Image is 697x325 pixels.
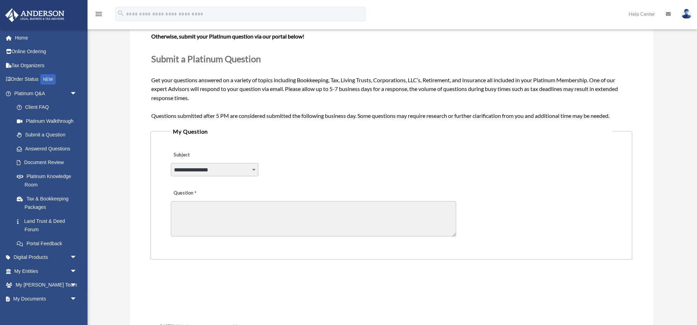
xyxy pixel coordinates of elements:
a: Digital Productsarrow_drop_down [5,250,88,264]
span: Get your questions answered on a variety of topics including Bookkeeping, Tax, Living Trusts, Cor... [151,14,631,119]
a: Platinum Knowledge Room [10,169,88,192]
img: User Pic [681,9,692,19]
a: Portal Feedback [10,236,88,250]
b: Otherwise, submit your Platinum question via our portal below! [151,33,304,40]
legend: My Question [170,127,612,136]
a: Answered Questions [10,142,88,156]
a: Client FAQ [10,100,88,114]
label: Subject [171,150,237,160]
a: My Entitiesarrow_drop_down [5,264,88,278]
div: NEW [40,74,56,85]
a: Land Trust & Deed Forum [10,214,88,236]
img: Anderson Advisors Platinum Portal [3,8,67,22]
a: Tax & Bookkeeping Packages [10,192,88,214]
span: arrow_drop_down [70,250,84,265]
span: arrow_drop_down [70,86,84,101]
a: Online Ordering [5,45,88,59]
a: Order StatusNEW [5,72,88,87]
i: menu [95,10,103,18]
a: Platinum Walkthrough [10,114,88,128]
span: arrow_drop_down [70,292,84,306]
a: Document Review [10,156,88,170]
label: Question [171,188,225,198]
a: Home [5,31,88,45]
a: Platinum Q&Aarrow_drop_down [5,86,88,100]
a: Tax Organizers [5,58,88,72]
a: My [PERSON_NAME] Teamarrow_drop_down [5,278,88,292]
span: Submit a Platinum Question [151,54,261,64]
span: arrow_drop_down [70,278,84,292]
i: search [117,9,125,17]
a: menu [95,12,103,18]
iframe: reCAPTCHA [153,281,259,309]
a: My Documentsarrow_drop_down [5,292,88,306]
a: Submit a Question [10,128,84,142]
span: arrow_drop_down [70,264,84,278]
